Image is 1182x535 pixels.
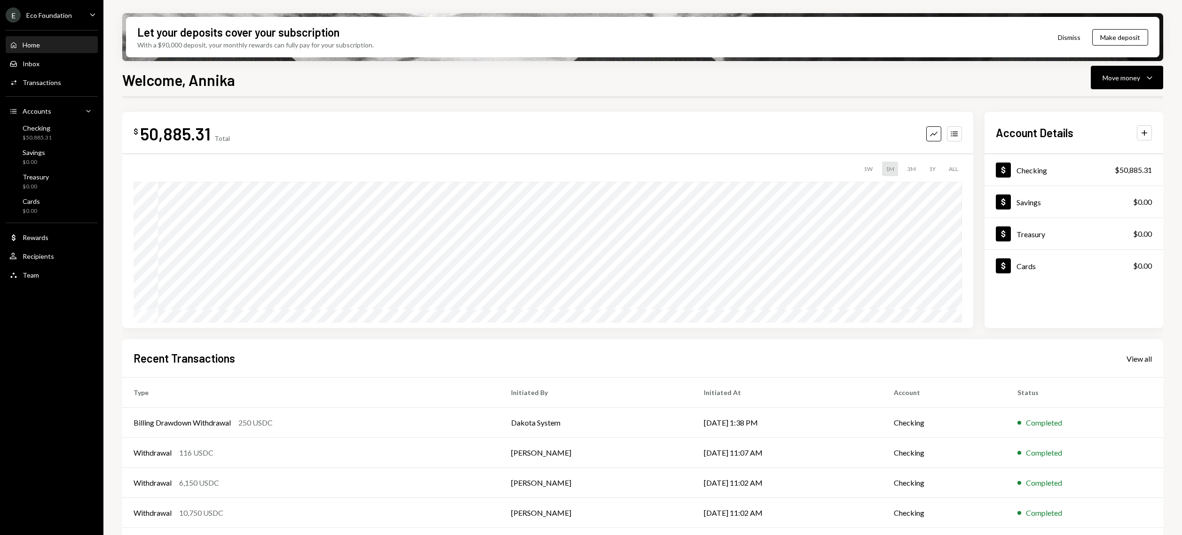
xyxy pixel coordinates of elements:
div: Transactions [23,78,61,86]
td: [DATE] 11:02 AM [693,498,883,528]
th: Status [1006,378,1163,408]
a: Checking$50,885.31 [6,121,98,144]
td: [DATE] 11:02 AM [693,468,883,498]
div: 50,885.31 [140,123,211,144]
a: Cards$0.00 [985,250,1163,281]
td: [PERSON_NAME] [500,438,693,468]
a: Transactions [6,74,98,91]
div: $0.00 [23,183,49,191]
div: Total [214,134,230,142]
td: [PERSON_NAME] [500,468,693,498]
div: Completed [1026,507,1062,519]
a: Cards$0.00 [6,194,98,217]
div: $0.00 [23,207,40,215]
div: Completed [1026,447,1062,458]
div: ALL [945,162,962,176]
td: [DATE] 1:38 PM [693,408,883,438]
div: $50,885.31 [23,134,52,142]
div: Withdrawal [134,477,172,488]
div: Withdrawal [134,447,172,458]
a: Team [6,266,98,283]
div: Inbox [23,60,39,68]
div: Recipients [23,252,54,260]
h2: Recent Transactions [134,350,235,366]
a: Accounts [6,102,98,119]
a: Recipients [6,248,98,264]
div: Completed [1026,477,1062,488]
div: Accounts [23,107,51,115]
h1: Welcome, Annika [122,70,235,89]
div: Billing Drawdown Withdrawal [134,417,231,428]
td: Checking [883,498,1007,528]
button: Dismiss [1046,26,1092,48]
div: 6,150 USDC [179,477,219,488]
div: Eco Foundation [26,11,72,19]
div: Home [23,41,40,49]
div: Savings [1017,198,1041,207]
a: Checking$50,885.31 [985,154,1163,186]
div: $0.00 [1133,196,1152,208]
div: Completed [1026,417,1062,428]
a: Treasury$0.00 [6,170,98,193]
div: 1Y [925,162,939,176]
div: Let your deposits cover your subscription [137,24,339,40]
div: 250 USDC [238,417,273,428]
a: Treasury$0.00 [985,218,1163,249]
td: Dakota System [500,408,693,438]
td: Checking [883,408,1007,438]
th: Initiated By [500,378,693,408]
td: Checking [883,468,1007,498]
div: Checking [23,124,52,132]
div: Move money [1103,73,1140,83]
td: [PERSON_NAME] [500,498,693,528]
div: 1W [860,162,876,176]
div: With a $90,000 deposit, your monthly rewards can fully pay for your subscription. [137,40,374,50]
div: $0.00 [1133,260,1152,271]
a: Savings$0.00 [985,186,1163,217]
div: Treasury [1017,230,1045,239]
a: Home [6,36,98,53]
td: Checking [883,438,1007,468]
div: Savings [23,148,45,156]
div: 116 USDC [179,447,213,458]
th: Type [122,378,500,408]
div: Team [23,271,39,279]
a: Inbox [6,55,98,72]
div: Checking [1017,166,1047,175]
div: Treasury [23,173,49,181]
button: Make deposit [1092,29,1148,46]
div: $0.00 [1133,228,1152,240]
a: Savings$0.00 [6,146,98,168]
th: Initiated At [693,378,883,408]
div: Withdrawal [134,507,172,519]
div: Cards [1017,262,1036,271]
div: E [6,8,21,23]
a: View all [1127,353,1152,364]
div: $ [134,127,138,136]
div: Rewards [23,233,48,241]
button: Move money [1091,66,1163,89]
div: $50,885.31 [1115,164,1152,176]
h2: Account Details [996,125,1073,140]
div: 1M [882,162,898,176]
div: 3M [904,162,920,176]
div: $0.00 [23,158,45,166]
td: [DATE] 11:07 AM [693,438,883,468]
div: 10,750 USDC [179,507,223,519]
th: Account [883,378,1007,408]
a: Rewards [6,229,98,246]
div: Cards [23,197,40,205]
